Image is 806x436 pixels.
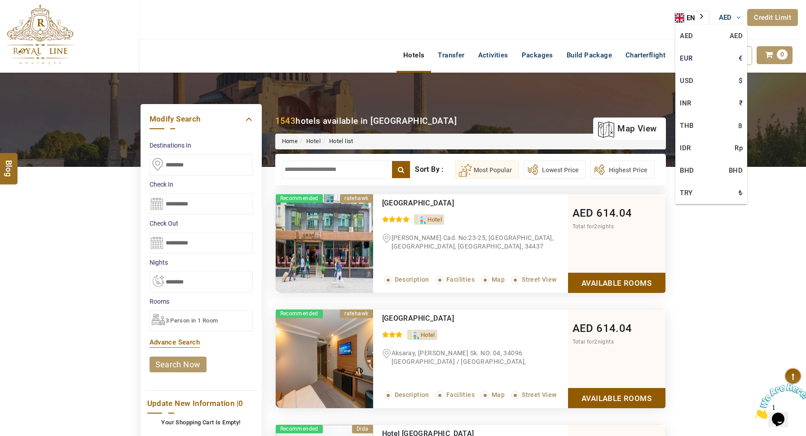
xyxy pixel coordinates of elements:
label: Destinations In [150,141,253,150]
span: Description [395,391,429,398]
div: ratehawk [340,194,373,203]
b: Your Shopping Cart Is Empty! [161,419,240,426]
a: map view [598,119,656,139]
a: Home [282,138,298,144]
div: hotels available in [GEOGRAPHIC_DATA] [275,115,457,127]
img: 374s5IYJ_7b91b7faf3bf4ede26c40a157ba84a71.jpg [276,194,373,293]
a: USD$ [675,70,747,92]
a: [GEOGRAPHIC_DATA] [382,199,454,207]
span: AED [573,322,594,335]
div: Language [674,11,709,25]
a: IDRRp [675,137,747,159]
span: AED [573,207,594,219]
a: INR₹ [675,92,747,114]
span: Charterflight [625,51,665,59]
label: Check In [150,180,253,189]
label: nights [150,258,253,267]
div: ratehawk [340,310,373,318]
button: Most Popular [455,161,519,179]
span: 614.04 [596,322,632,335]
span: Total for nights [573,339,614,345]
a: AEDAED [675,25,747,47]
div: New Emin Hotel [382,314,531,323]
aside: Language selected: English [674,11,709,25]
span: Facilities [446,391,475,398]
span: Map [492,276,505,283]
span: 2 [594,339,597,345]
span: Recommended [276,425,323,433]
label: Rooms [150,297,253,306]
a: Modify Search [150,113,253,125]
span: Hotel [421,331,435,338]
span: Total for nights [573,223,614,230]
span: 0 [777,49,788,60]
span: BHD [729,164,743,177]
div: Seminal Hotel [382,199,531,208]
span: 0 [238,399,243,408]
a: THB฿ [675,114,747,137]
span: [PERSON_NAME] Cad. No:23-25, [GEOGRAPHIC_DATA], [GEOGRAPHIC_DATA], [GEOGRAPHIC_DATA], 34437 [392,234,554,250]
div: Dida [352,425,373,433]
a: Show Rooms [568,388,665,408]
span: Street View [522,391,556,398]
a: Hotel [306,138,321,144]
span: $ [739,74,743,87]
span: Recommended [276,310,323,318]
span: € [739,52,743,65]
span: ₹ [739,96,743,110]
span: ฿ [738,119,743,132]
a: [GEOGRAPHIC_DATA] [382,314,454,323]
a: Hotels [396,46,431,64]
a: EN [675,11,709,25]
a: Charterflight [619,46,672,64]
a: Flight [672,46,704,64]
li: Hotel list [321,137,353,146]
a: Transfer [431,46,471,64]
span: 614.04 [596,207,632,219]
a: 0 [757,46,793,64]
img: The Royal Line Holidays [7,4,74,65]
span: 2 [594,223,597,230]
span: Map [492,391,505,398]
button: Highest Price [590,161,655,179]
img: Chat attention grabber [4,4,59,39]
a: Advance Search [150,338,200,346]
span: Rp [735,141,743,155]
span: 3 Person in 1 Room [166,317,218,324]
span: Recommended [276,194,323,203]
a: EUR€ [675,47,747,70]
span: Facilities [446,276,475,283]
label: Check Out [150,219,253,228]
span: 1 [4,4,7,11]
span: Aksaray, [PERSON_NAME] Sk. NO: 04, 34096 [GEOGRAPHIC_DATA] / [GEOGRAPHIC_DATA], [GEOGRAPHIC_DATA] [382,349,526,374]
div: Sort By : [415,161,455,179]
a: Build Package [560,46,619,64]
b: 1543 [275,116,296,126]
a: Packages [515,46,560,64]
a: search now [150,357,207,372]
a: BHDBHD [675,159,747,182]
iframe: chat widget [750,380,806,423]
span: AED [719,13,732,22]
span: Blog [3,160,15,168]
span: ₺ [739,186,743,200]
span: Hotel [427,216,442,223]
span: AED [730,29,743,43]
a: TRY₺ [675,182,747,204]
span: Street View [522,276,556,283]
a: Update New Information |0 [147,397,255,410]
span: Description [395,276,429,283]
a: Activities [471,46,515,64]
a: Show Rooms [568,273,665,293]
a: Credit Limit [747,9,798,26]
img: d5617e441f55fc975246e9477b84b8841abba973.jpeg [276,310,373,408]
button: Lowest Price [524,161,586,179]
